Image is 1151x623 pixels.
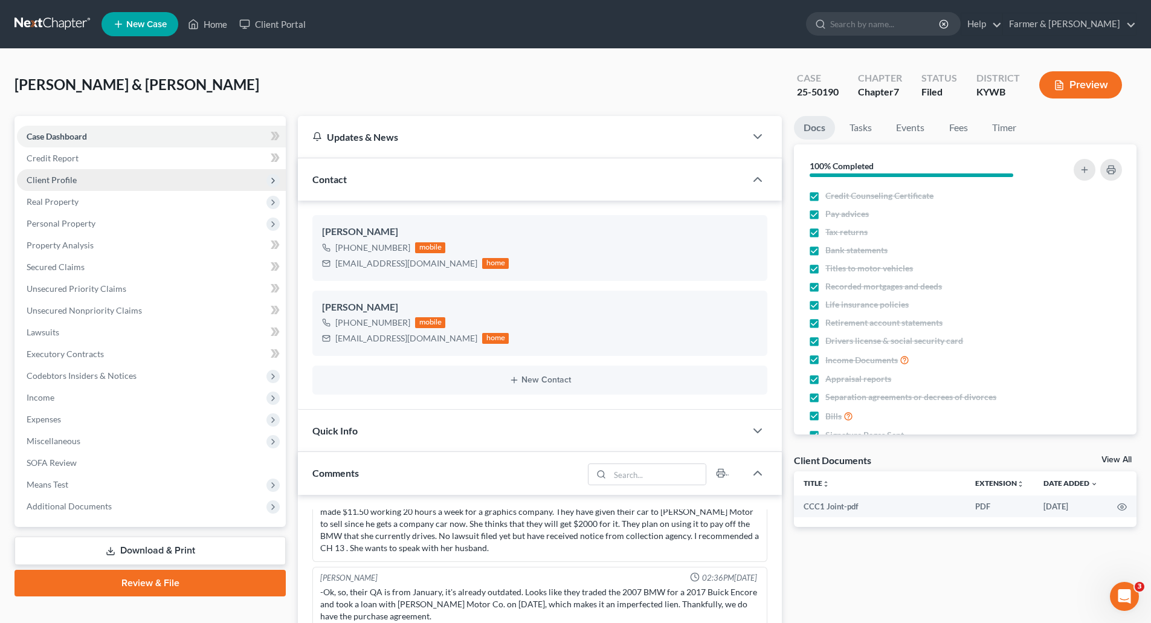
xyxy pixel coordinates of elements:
span: Unsecured Priority Claims [27,283,126,294]
a: Executory Contracts [17,343,286,365]
div: District [976,71,1020,85]
div: Client Documents [794,454,871,466]
div: KYWB [976,85,1020,99]
span: Lawsuits [27,327,59,337]
span: 02:36PM[DATE] [702,572,757,584]
span: Life insurance policies [825,299,909,311]
div: Status [921,71,957,85]
span: Expenses [27,414,61,424]
div: home [482,333,509,344]
iframe: Intercom live chat [1110,582,1139,611]
span: Contact [312,173,347,185]
span: SOFA Review [27,457,77,468]
span: Recorded mortgages and deeds [825,280,942,292]
a: Help [961,13,1002,35]
div: [PHONE_NUMBER] [335,242,410,254]
strong: 100% Completed [810,161,874,171]
span: Codebtors Insiders & Notices [27,370,137,381]
a: Fees [939,116,978,140]
span: Means Test [27,479,68,489]
span: Titles to motor vehicles [825,262,913,274]
a: Client Portal [233,13,312,35]
i: expand_more [1091,480,1098,488]
input: Search... [610,464,706,485]
span: Appraisal reports [825,373,891,385]
div: Chapter [858,85,902,99]
span: Client Profile [27,175,77,185]
span: 3 [1135,582,1144,592]
div: [PERSON_NAME] [320,572,378,584]
td: CCC1 Joint-pdf [794,495,966,517]
div: Updates & News [312,131,731,143]
a: Docs [794,116,835,140]
button: New Contact [322,375,758,385]
span: Income Documents [825,354,898,366]
a: Download & Print [15,537,286,565]
span: Additional Documents [27,501,112,511]
span: Unsecured Nonpriority Claims [27,305,142,315]
div: [PHONE_NUMBER] [335,317,410,329]
div: [EMAIL_ADDRESS][DOMAIN_NAME] [335,257,477,270]
div: home [482,258,509,269]
div: [EMAIL_ADDRESS][DOMAIN_NAME] [335,332,477,344]
span: Income [27,392,54,402]
span: Separation agreements or decrees of divorces [825,391,996,403]
span: Executory Contracts [27,349,104,359]
div: Chapter [858,71,902,85]
a: Timer [982,116,1026,140]
span: [PERSON_NAME] & [PERSON_NAME] [15,76,259,93]
a: Property Analysis [17,234,286,256]
span: Miscellaneous [27,436,80,446]
div: mobile [415,317,445,328]
td: PDF [966,495,1034,517]
span: Case Dashboard [27,131,87,141]
span: Signature Pages Sent [825,429,904,441]
span: Bills [825,410,842,422]
a: Extensionunfold_more [975,479,1024,488]
div: Filed [921,85,957,99]
a: Unsecured Priority Claims [17,278,286,300]
span: Secured Claims [27,262,85,272]
a: Unsecured Nonpriority Claims [17,300,286,321]
a: Date Added expand_more [1043,479,1098,488]
i: unfold_more [1017,480,1024,488]
div: Case [797,71,839,85]
span: New Case [126,20,167,29]
button: Preview [1039,71,1122,98]
a: Lawsuits [17,321,286,343]
input: Search by name... [830,13,941,35]
a: Credit Report [17,147,286,169]
div: [PERSON_NAME] [322,300,758,315]
span: Tax returns [825,226,868,238]
div: [PERSON_NAME] [322,225,758,239]
a: SOFA Review [17,452,286,474]
span: 7 [894,86,899,97]
a: Farmer & [PERSON_NAME] [1003,13,1136,35]
a: Home [182,13,233,35]
a: Review & File [15,570,286,596]
span: Real Property [27,196,79,207]
td: [DATE] [1034,495,1107,517]
span: Pay advices [825,208,869,220]
span: Credit Report [27,153,79,163]
span: Credit Counseling Certificate [825,190,933,202]
span: Bank statements [825,244,888,256]
a: Tasks [840,116,882,140]
span: Comments [312,467,359,479]
span: Quick Info [312,425,358,436]
a: Events [886,116,934,140]
a: Titleunfold_more [804,479,830,488]
div: 25-50190 [797,85,839,99]
a: View All [1101,456,1132,464]
span: Property Analysis [27,240,94,250]
div: mobile [415,242,445,253]
span: Personal Property [27,218,95,228]
i: unfold_more [822,480,830,488]
span: Drivers license & social security card [825,335,963,347]
span: Retirement account statements [825,317,943,329]
a: Secured Claims [17,256,286,278]
a: Case Dashboard [17,126,286,147]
